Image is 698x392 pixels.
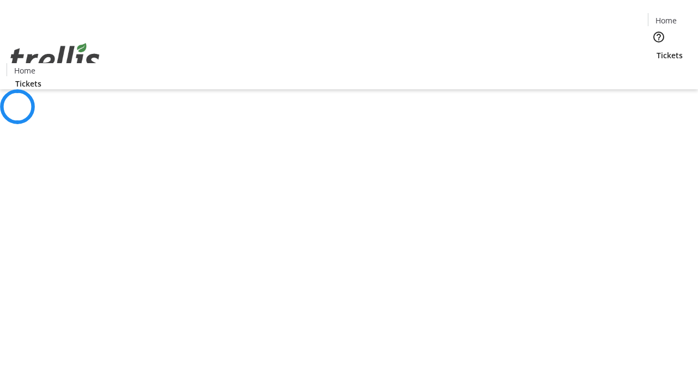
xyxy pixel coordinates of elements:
button: Cart [648,61,670,83]
a: Tickets [648,50,691,61]
span: Tickets [15,78,41,89]
a: Home [648,15,683,26]
button: Help [648,26,670,48]
span: Home [14,65,35,76]
span: Tickets [657,50,683,61]
a: Home [7,65,42,76]
a: Tickets [7,78,50,89]
span: Home [655,15,677,26]
img: Orient E2E Organization 62NfgGhcA5's Logo [7,31,104,85]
